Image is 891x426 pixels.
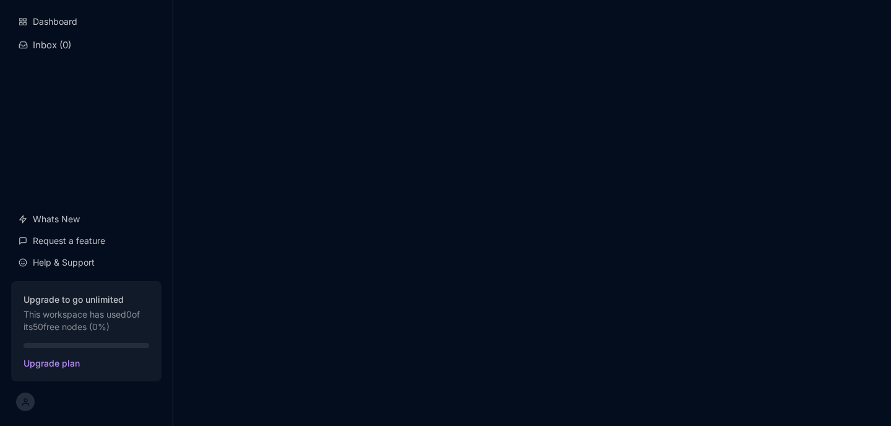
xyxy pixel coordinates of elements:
[24,358,149,369] span: Upgrade plan
[24,293,149,333] div: This workspace has used 0 of its 50 free nodes ( 0 %)
[11,229,161,253] a: Request a feature
[11,281,161,381] button: Upgrade to go unlimitedThis workspace has used0of its50free nodes (0%)Upgrade plan
[11,251,161,274] a: Help & Support
[11,34,161,56] button: Inbox (0)
[24,293,149,306] strong: Upgrade to go unlimited
[11,207,161,231] a: Whats New
[11,10,161,33] a: Dashboard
